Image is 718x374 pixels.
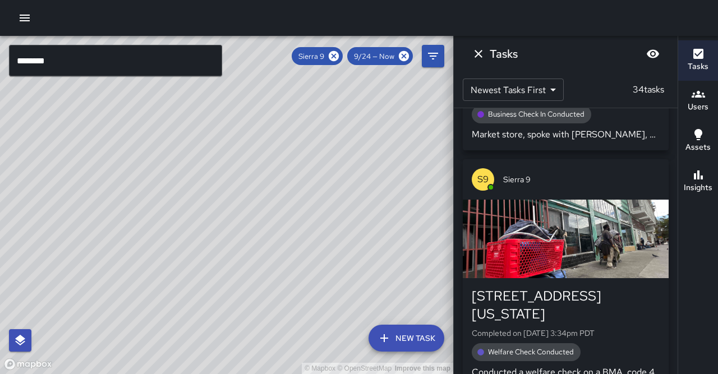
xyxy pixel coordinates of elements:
[685,141,711,154] h6: Assets
[628,83,669,96] p: 34 tasks
[678,161,718,202] button: Insights
[347,47,413,65] div: 9/24 — Now
[463,79,564,101] div: Newest Tasks First
[678,40,718,81] button: Tasks
[688,61,708,73] h6: Tasks
[642,43,664,65] button: Blur
[688,101,708,113] h6: Users
[292,52,331,61] span: Sierra 9
[503,174,660,185] span: Sierra 9
[481,347,581,357] span: Welfare Check Conducted
[684,182,712,194] h6: Insights
[481,109,591,119] span: Business Check In Conducted
[369,325,444,352] button: New Task
[472,327,660,339] p: Completed on [DATE] 3:34pm PDT
[422,45,444,67] button: Filters
[472,287,660,323] div: [STREET_ADDRESS][US_STATE]
[472,128,660,141] p: Market store, spoke with [PERSON_NAME], code 4
[292,47,343,65] div: Sierra 9
[467,43,490,65] button: Dismiss
[477,173,489,186] p: S9
[490,45,518,63] h6: Tasks
[678,81,718,121] button: Users
[347,52,401,61] span: 9/24 — Now
[678,121,718,161] button: Assets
